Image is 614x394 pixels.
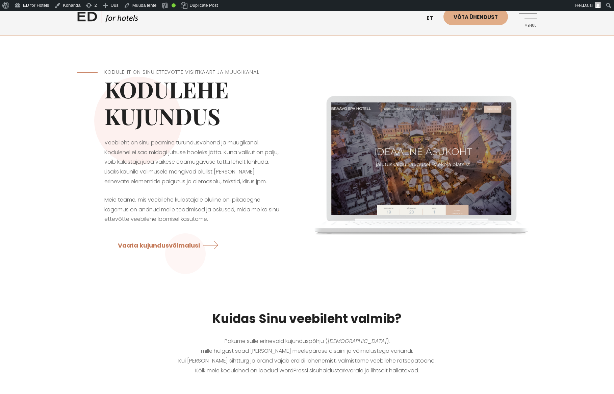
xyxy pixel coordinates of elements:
[328,337,387,345] em: [DEMOGRAPHIC_DATA]
[104,68,280,76] h5: Koduleht on Sinu ettevõtte visiitkaart ja müügikanal
[104,195,280,224] p: Meie teame, mis veebilehe külastajale oluline on, pikaaegne kogemus on andnud meile teadmised ja ...
[583,3,593,8] span: Daisi
[77,310,537,328] h3: Kuidas Sinu veebileht valmib?
[118,236,224,254] a: Vaata kujundusvõimalusi
[423,10,443,27] a: et
[172,3,176,7] div: Good
[307,71,537,255] img: Kodulehe kujundus I ED for hotels I meile meeldib luua ilusaid kodulehti
[518,8,537,27] a: Menüü
[77,337,537,375] p: Pakume sulle erinevaid kujunduspõhju ( ), mille hulgast saad [PERSON_NAME] meelepärase disaini ja...
[77,10,138,27] a: ED HOTELS
[104,138,280,187] p: Veebileht on sinu peamine turundusvahend ja müügikanal. Kodulehel ei saa midagi juhuse hooleks jä...
[443,8,508,25] a: Võta ühendust
[104,76,280,130] h1: Kodulehe kujundus
[518,24,537,28] span: Menüü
